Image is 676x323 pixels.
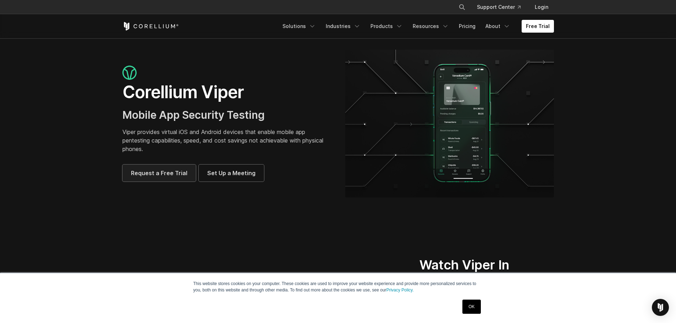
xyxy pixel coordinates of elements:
a: Solutions [278,20,320,33]
a: Corellium Home [122,22,179,30]
div: Navigation Menu [278,20,554,33]
span: Set Up a Meeting [207,169,255,177]
span: Mobile App Security Testing [122,108,265,121]
a: Login [529,1,554,13]
a: Set Up a Meeting [199,165,264,182]
h1: Corellium Viper [122,82,331,103]
a: OK [462,300,480,314]
a: Products [366,20,407,33]
img: viper_icon_large [122,66,137,80]
a: About [481,20,515,33]
a: Request a Free Trial [122,165,196,182]
h2: Watch Viper In Action [419,257,527,289]
a: Free Trial [522,20,554,33]
img: viper_hero [345,50,554,197]
p: Viper provides virtual iOS and Android devices that enable mobile app pentesting capabilities, sp... [122,128,331,153]
div: Navigation Menu [450,1,554,13]
a: Pricing [455,20,480,33]
a: Industries [321,20,365,33]
p: This website stores cookies on your computer. These cookies are used to improve your website expe... [193,280,483,293]
button: Search [456,1,468,13]
div: Open Intercom Messenger [652,299,669,316]
a: Support Center [471,1,526,13]
span: Request a Free Trial [131,169,187,177]
a: Resources [408,20,453,33]
a: Privacy Policy. [386,288,414,293]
